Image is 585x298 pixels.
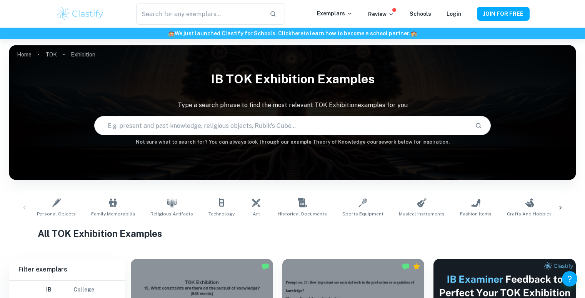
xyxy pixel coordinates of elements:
span: Technology [208,210,235,217]
a: Login [447,11,462,17]
span: 🏫 [410,30,417,36]
span: Family Memorabilia [91,210,135,217]
input: Search for any exemplars... [136,3,263,25]
p: Type a search phrase to find the most relevant TOK Exhibition examples for you [9,101,576,110]
img: Clastify logo [56,6,105,22]
button: Search [472,119,485,132]
span: Crafts and Hobbies [507,210,552,217]
span: Historical Documents [278,210,327,217]
span: Musical Instruments [399,210,445,217]
div: Premium [413,263,420,270]
p: Exemplars [317,9,353,18]
img: Marked [402,263,410,270]
input: E.g. present and past knowledge, religious objects, Rubik's Cube... [95,115,469,136]
a: Home [17,49,32,60]
span: Personal Objects [37,210,76,217]
span: Religious Artifacts [150,210,193,217]
h6: Filter exemplars [9,259,125,280]
h1: All TOK Exhibition Examples [38,227,548,240]
p: Exhibition [71,50,95,59]
p: Review [368,10,394,18]
span: Fashion Items [460,210,492,217]
button: JOIN FOR FREE [477,7,530,21]
h6: We just launched Clastify for Schools. Click to learn how to become a school partner. [2,29,583,38]
span: Art [253,210,260,217]
button: Help and Feedback [562,271,577,286]
a: TOK [45,49,57,60]
a: here [292,30,303,36]
h6: Not sure what to search for? You can always look through our example Theory of Knowledge coursewo... [9,138,576,146]
h1: IB TOK Exhibition examples [9,67,576,91]
span: 🏫 [168,30,175,36]
a: Schools [410,11,431,17]
span: Sports Equipment [342,210,383,217]
img: Marked [262,263,269,270]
